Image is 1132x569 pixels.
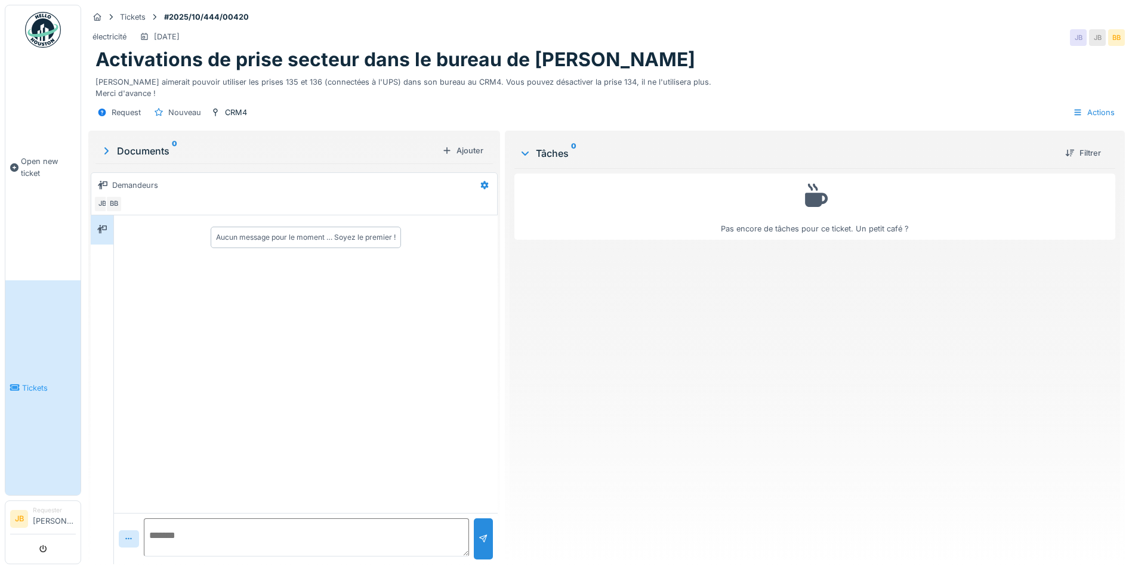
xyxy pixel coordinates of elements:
span: Tickets [22,382,76,394]
div: Tâches [519,146,1056,160]
div: Request [112,107,141,118]
div: BB [106,196,122,212]
div: [PERSON_NAME] aimerait pouvoir utiliser les prises 135 et 136 (connectées à l'UPS) dans son burea... [95,72,1118,99]
div: Nouveau [168,107,201,118]
div: électricité [92,31,127,42]
span: Open new ticket [21,156,76,178]
li: JB [10,510,28,528]
div: CRM4 [225,107,247,118]
h1: Activations de prise secteur dans le bureau de [PERSON_NAME] [95,48,695,71]
a: JB Requester[PERSON_NAME] [10,506,76,534]
div: Actions [1068,104,1120,121]
img: Badge_color-CXgf-gQk.svg [25,12,61,48]
a: Tickets [5,280,81,495]
div: Pas encore de tâches pour ce ticket. Un petit café ? [522,179,1108,234]
div: JB [94,196,110,212]
div: Tickets [120,11,146,23]
div: Filtrer [1060,145,1106,161]
a: Open new ticket [5,54,81,280]
div: [DATE] [154,31,180,42]
div: Ajouter [437,143,488,159]
div: Requester [33,506,76,515]
sup: 0 [571,146,576,160]
div: JB [1089,29,1106,46]
strong: #2025/10/444/00420 [159,11,254,23]
div: BB [1108,29,1125,46]
li: [PERSON_NAME] [33,506,76,531]
div: Aucun message pour le moment … Soyez le premier ! [216,232,396,243]
sup: 0 [172,144,177,158]
div: JB [1070,29,1087,46]
div: Documents [100,144,437,158]
div: Demandeurs [112,180,158,191]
